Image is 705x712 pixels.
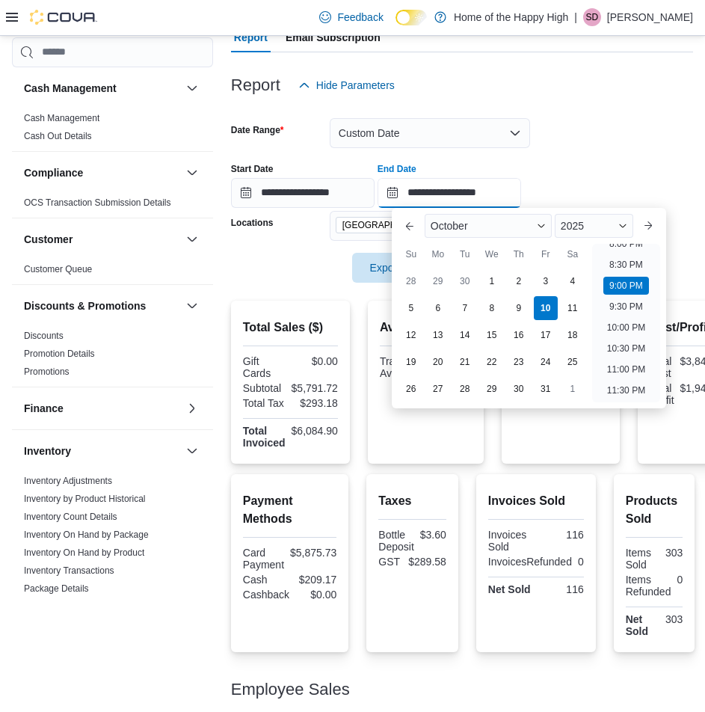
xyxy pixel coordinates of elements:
div: Items Sold [626,547,651,571]
span: Promotion Details [24,348,95,360]
div: Card Payment [243,547,284,571]
div: day-23 [507,350,531,374]
div: day-8 [480,296,504,320]
label: Start Date [231,163,274,175]
button: Customer [183,230,201,248]
button: Inventory [24,444,180,458]
span: Cash Out Details [24,130,92,142]
div: Button. Open the month selector. October is currently selected. [425,214,552,238]
div: Cashback [243,589,289,601]
span: Inventory Transactions [24,565,114,577]
div: 116 [539,529,584,541]
li: 10:00 PM [601,319,651,337]
h3: Compliance [24,165,83,180]
span: Inventory On Hand by Package [24,529,149,541]
div: day-26 [399,377,423,401]
div: Sa [561,242,585,266]
label: Date Range [231,124,284,136]
div: 0 [677,574,683,586]
span: Feedback [337,10,383,25]
div: $289.58 [408,556,446,568]
label: Locations [231,217,274,229]
span: Email Subscription [286,22,381,52]
div: We [480,242,504,266]
button: Previous Month [398,214,422,238]
div: Subtotal [243,382,286,394]
a: Inventory Count Details [24,512,117,522]
div: Compliance [12,194,213,218]
strong: Total Invoiced [243,425,286,449]
a: Promotion Details [24,349,95,359]
input: Dark Mode [395,10,427,25]
span: Report [234,22,268,52]
div: Gift Cards [243,355,288,379]
h3: Customer [24,232,73,247]
span: Hide Parameters [316,78,395,93]
div: day-24 [534,350,558,374]
div: Total Tax [243,397,288,409]
div: day-29 [426,269,450,293]
div: Sarah Davidson [583,8,601,26]
h3: Discounts & Promotions [24,298,146,313]
div: day-17 [534,323,558,347]
div: day-25 [561,350,585,374]
div: day-16 [507,323,531,347]
a: Inventory On Hand by Package [24,530,149,540]
a: Inventory On Hand by Product [24,547,144,558]
button: Hide Parameters [292,70,401,100]
button: Discounts & Promotions [24,298,180,313]
div: day-6 [426,296,450,320]
a: Feedback [313,2,389,32]
span: Cash Management [24,112,99,124]
div: Cash [243,574,287,586]
div: day-14 [453,323,477,347]
div: day-9 [507,296,531,320]
button: Customer [24,232,180,247]
a: Customer Queue [24,264,92,274]
div: 303 [657,547,683,559]
div: day-30 [507,377,531,401]
span: Package History [24,601,89,613]
div: $209.17 [293,574,337,586]
div: Items Refunded [626,574,671,598]
div: day-3 [534,269,558,293]
input: Press the down key to enter a popover containing a calendar. Press the escape key to close the po... [378,178,521,208]
div: Su [399,242,423,266]
span: Sherwood Park - Baseline Road - Fire & Flower [336,217,478,233]
div: Inventory [12,472,213,693]
div: Invoices Sold [488,529,533,553]
div: day-22 [480,350,504,374]
div: day-20 [426,350,450,374]
div: day-13 [426,323,450,347]
li: 8:30 PM [603,256,649,274]
span: Package Details [24,583,89,595]
img: Cova [30,10,97,25]
div: $6,084.90 [292,425,338,437]
h3: Cash Management [24,81,117,96]
div: October, 2025 [398,268,586,402]
div: 303 [657,613,683,625]
a: Inventory Adjustments [24,476,112,486]
span: OCS Transaction Submission Details [24,197,171,209]
div: $3.60 [420,529,446,541]
li: 9:00 PM [603,277,649,295]
div: day-19 [399,350,423,374]
span: October [431,220,468,232]
span: Promotions [24,366,70,378]
button: Cash Management [183,79,201,97]
li: 9:30 PM [603,298,649,316]
div: Customer [12,260,213,284]
p: Home of the Happy High [454,8,568,26]
div: $5,791.72 [292,382,338,394]
div: day-18 [561,323,585,347]
p: | [574,8,577,26]
div: GST [378,556,402,568]
a: Discounts [24,331,64,341]
div: $293.18 [293,397,338,409]
div: InvoicesRefunded [488,556,572,568]
button: Inventory [183,442,201,460]
strong: Net Sold [488,583,531,595]
ul: Time [592,244,660,402]
div: Discounts & Promotions [12,327,213,387]
div: $0.00 [293,355,338,367]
